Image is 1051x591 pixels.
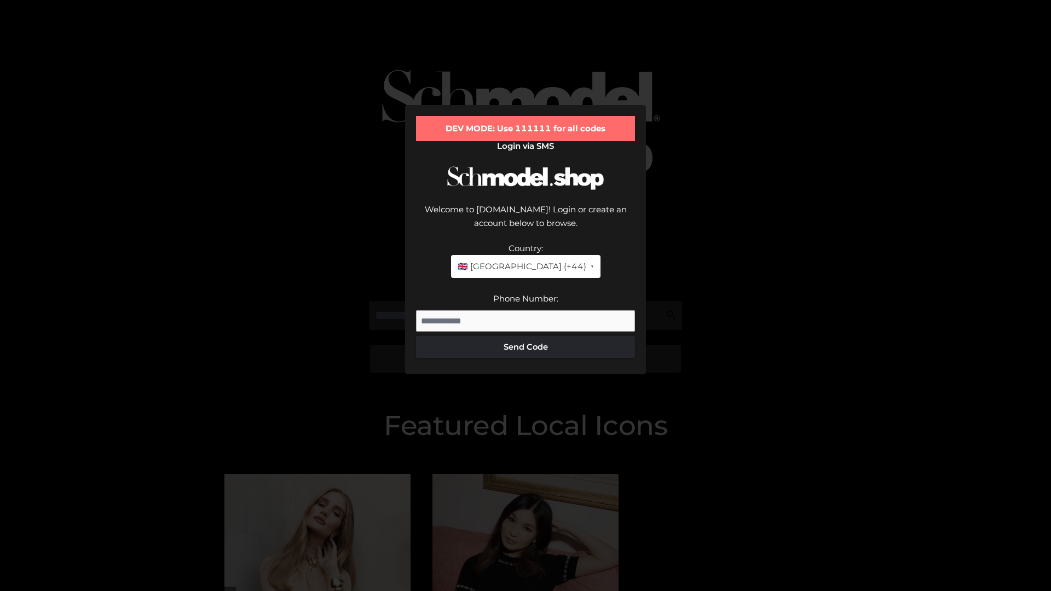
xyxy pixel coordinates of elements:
img: Schmodel Logo [443,157,608,200]
h2: Login via SMS [416,141,635,151]
label: Country: [509,243,543,253]
div: DEV MODE: Use 111111 for all codes [416,116,635,141]
div: Welcome to [DOMAIN_NAME]! Login or create an account below to browse. [416,202,635,241]
label: Phone Number: [493,293,558,304]
button: Send Code [416,336,635,358]
span: 🇬🇧 [GEOGRAPHIC_DATA] (+44) [458,259,586,274]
